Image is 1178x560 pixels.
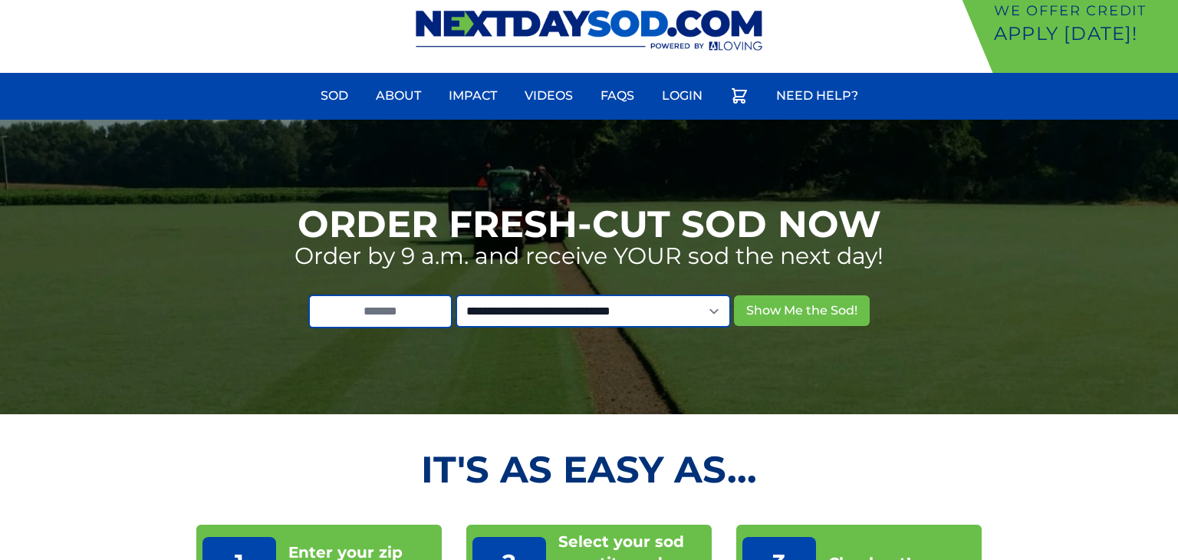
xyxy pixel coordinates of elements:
h1: Order Fresh-Cut Sod Now [298,206,881,242]
a: Login [653,77,712,114]
a: Videos [515,77,582,114]
h2: It's as Easy As... [196,451,982,488]
p: Apply [DATE]! [994,21,1172,46]
a: Impact [439,77,506,114]
button: Show Me the Sod! [734,295,870,326]
a: About [367,77,430,114]
a: Sod [311,77,357,114]
a: Need Help? [767,77,867,114]
a: FAQs [591,77,643,114]
p: Order by 9 a.m. and receive YOUR sod the next day! [294,242,883,270]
